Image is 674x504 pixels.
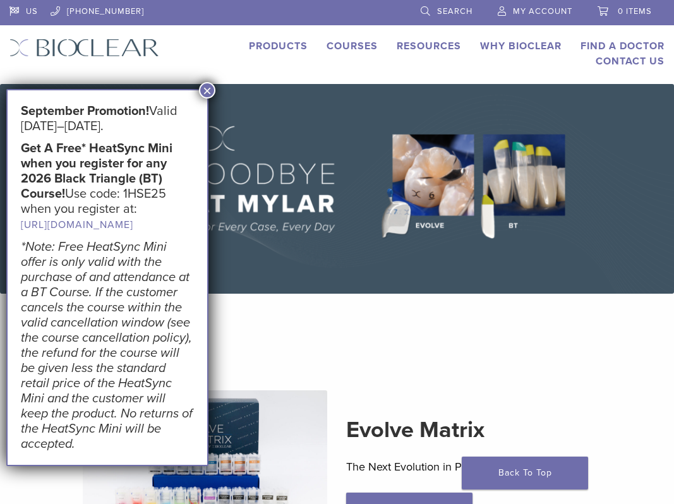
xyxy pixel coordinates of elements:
h5: Valid [DATE]–[DATE]. [21,104,194,134]
strong: Get A Free* HeatSync Mini when you register for any 2026 Black Triangle (BT) Course! [21,141,172,201]
em: *Note: Free HeatSync Mini offer is only valid with the purchase of and attendance at a BT Course.... [21,239,193,452]
a: Contact Us [596,55,665,68]
a: [URL][DOMAIN_NAME] [21,219,133,231]
img: Bioclear [9,39,159,57]
span: My Account [513,6,572,16]
a: Resources [397,40,461,52]
h5: Use code: 1HSE25 when you register at: [21,141,194,232]
span: 0 items [618,6,652,16]
p: The Next Evolution in Posterior Matrices [346,457,591,476]
a: Products [249,40,308,52]
strong: September Promotion! [21,104,149,119]
button: Close [199,82,215,99]
span: Search [437,6,472,16]
a: Find A Doctor [581,40,665,52]
a: Courses [327,40,378,52]
a: Back To Top [462,457,588,489]
a: Why Bioclear [480,40,562,52]
h2: Evolve Matrix [346,415,591,445]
